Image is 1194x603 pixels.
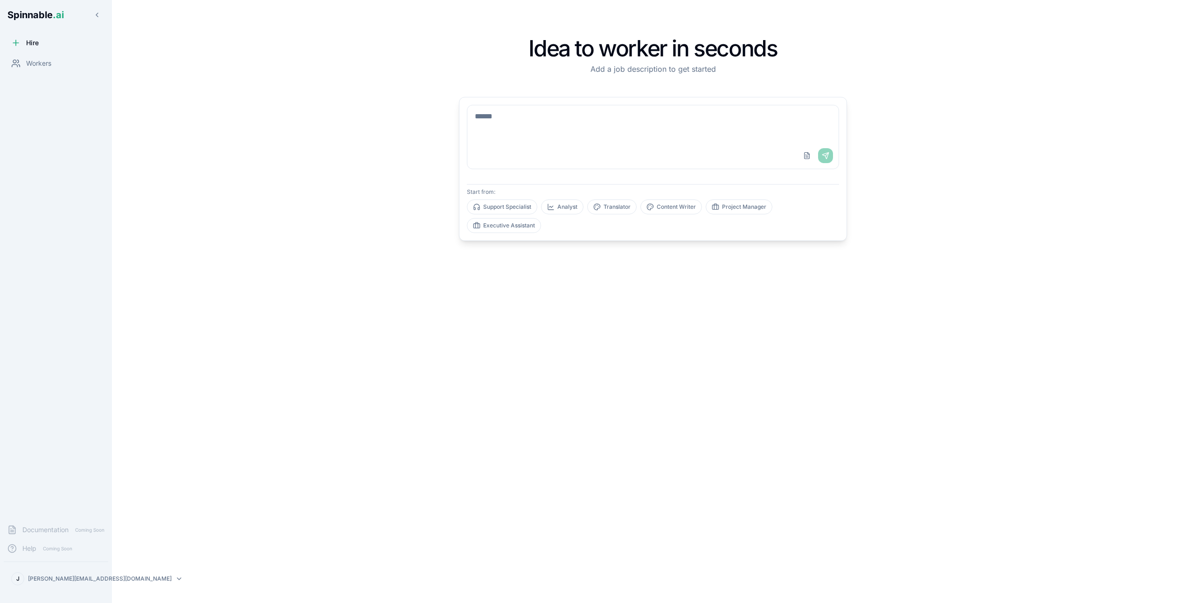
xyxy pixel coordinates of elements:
p: Add a job description to get started [459,63,847,75]
span: Workers [26,59,51,68]
button: Support Specialist [467,199,537,214]
p: Start from: [467,188,839,196]
h1: Idea to worker in seconds [459,37,847,60]
span: Documentation [22,525,69,534]
span: Hire [26,38,39,48]
span: Spinnable [7,9,64,21]
span: J [16,575,20,582]
span: Coming Soon [40,544,75,553]
button: Project Manager [706,199,772,214]
button: Content Writer [640,199,702,214]
button: Executive Assistant [467,218,541,233]
span: Coming Soon [72,526,107,534]
span: Help [22,544,36,553]
button: J[PERSON_NAME][EMAIL_ADDRESS][DOMAIN_NAME] [7,569,104,588]
button: Analyst [541,199,583,214]
p: [PERSON_NAME][EMAIL_ADDRESS][DOMAIN_NAME] [28,575,172,582]
span: .ai [53,9,64,21]
button: Translator [587,199,637,214]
